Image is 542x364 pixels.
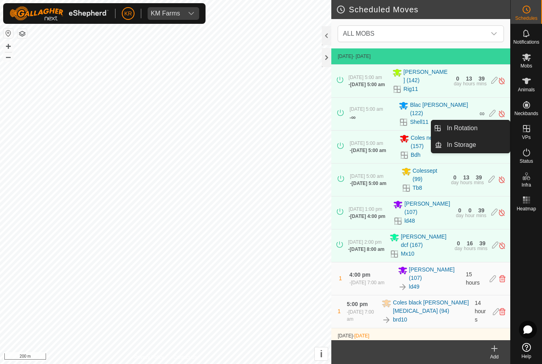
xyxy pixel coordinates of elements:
span: ∞ [480,110,485,117]
span: - [353,333,369,339]
span: KM Farms [148,7,183,20]
a: Contact Us [173,354,197,361]
span: [DATE] 5:00 am [352,181,386,186]
span: Colessept (99) [413,167,446,183]
div: hours [463,81,475,86]
a: Bdh [411,151,421,159]
div: 39 [479,76,485,81]
span: [PERSON_NAME] (107) [409,266,461,282]
div: - [348,246,384,253]
a: brd10 [393,316,407,324]
span: [DATE] 1:00 pm [349,206,382,212]
img: Turn off schedule move [498,241,506,250]
a: Privacy Policy [135,354,164,361]
span: In Storage [447,140,476,150]
h2: Scheduled Moves [336,5,510,14]
span: Heatmap [517,206,536,211]
div: mins [477,81,486,86]
div: mins [476,213,486,218]
span: 14 hours [475,300,486,323]
a: In Storage [442,137,510,153]
span: Neckbands [514,111,538,116]
div: 13 [466,76,472,81]
span: Mobs [521,64,532,68]
span: 1 [338,308,341,314]
span: [DATE] [354,333,369,339]
span: Animals [518,87,535,92]
span: [DATE] 5:00 am [350,141,383,146]
span: ALL MOBS [340,26,486,42]
span: 15 hours [466,271,480,286]
span: [DATE] 2:00 pm [348,239,381,245]
div: mins [474,180,484,185]
li: In Storage [431,137,510,153]
img: Turn off schedule move [498,110,505,118]
img: To [382,315,391,325]
a: Help [511,340,542,362]
div: 13 [463,175,469,180]
div: day [451,180,459,185]
span: In Rotation [447,123,477,133]
div: - [347,308,377,323]
div: 39 [476,175,482,180]
span: VPs [522,135,530,140]
div: dropdown trigger [183,7,199,20]
div: hours [464,246,476,251]
div: day [454,81,461,86]
a: In Rotation [442,120,510,136]
span: Coles new (157) [411,134,447,150]
a: ld48 [404,217,415,225]
div: 0 [456,76,459,81]
a: Rig11 [404,85,418,93]
a: Tb8 [413,184,422,192]
div: KM Farms [151,10,180,17]
span: [DATE] 5:00 am [351,148,386,153]
span: ∞ [351,114,356,121]
div: - [348,81,385,88]
div: - [350,279,384,286]
span: [PERSON_NAME] (142) [404,68,449,85]
div: 16 [467,241,473,246]
div: Add [479,353,510,360]
div: day [456,213,463,218]
span: [DATE] 5:00 am [350,82,385,87]
span: 5:00 pm [347,301,368,307]
div: 0 [468,208,471,213]
span: 1 [339,275,342,281]
span: [PERSON_NAME] dcf (167) [401,233,450,249]
img: Turn off schedule move [498,77,505,85]
span: i [320,349,323,359]
span: [DATE] 8:00 am [350,247,384,252]
div: 0 [458,208,461,213]
span: ALL MOBS [343,30,374,37]
button: Reset Map [4,29,13,38]
div: 39 [479,241,486,246]
span: Blac [PERSON_NAME] (122) [410,101,475,117]
div: - [350,113,356,122]
span: [DATE] [338,333,353,339]
span: Infra [521,183,531,187]
button: + [4,42,13,51]
a: Mx10 [401,250,414,258]
span: [DATE] 7:00 am [351,280,384,285]
span: KR [124,10,132,18]
span: Coles black [PERSON_NAME][MEDICAL_DATA] (94) [393,299,470,315]
span: [DATE] 5:00 am [350,106,383,112]
span: [DATE] 5:00 am [348,75,382,80]
span: Help [521,354,531,359]
span: 4:00 pm [350,272,371,278]
span: [PERSON_NAME] (107) [404,200,451,216]
span: [DATE] 5:00 am [350,173,383,179]
button: i [315,347,328,360]
a: ld49 [409,283,419,291]
img: Turn off schedule move [498,208,505,217]
button: Map Layers [17,29,27,39]
div: hours [460,180,472,185]
div: hour [465,213,475,218]
span: Notifications [513,40,539,44]
span: [DATE] 4:00 pm [350,214,385,219]
div: mins [477,246,487,251]
img: Turn off schedule move [498,175,505,184]
span: [DATE] [338,54,353,59]
div: - [349,213,385,220]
